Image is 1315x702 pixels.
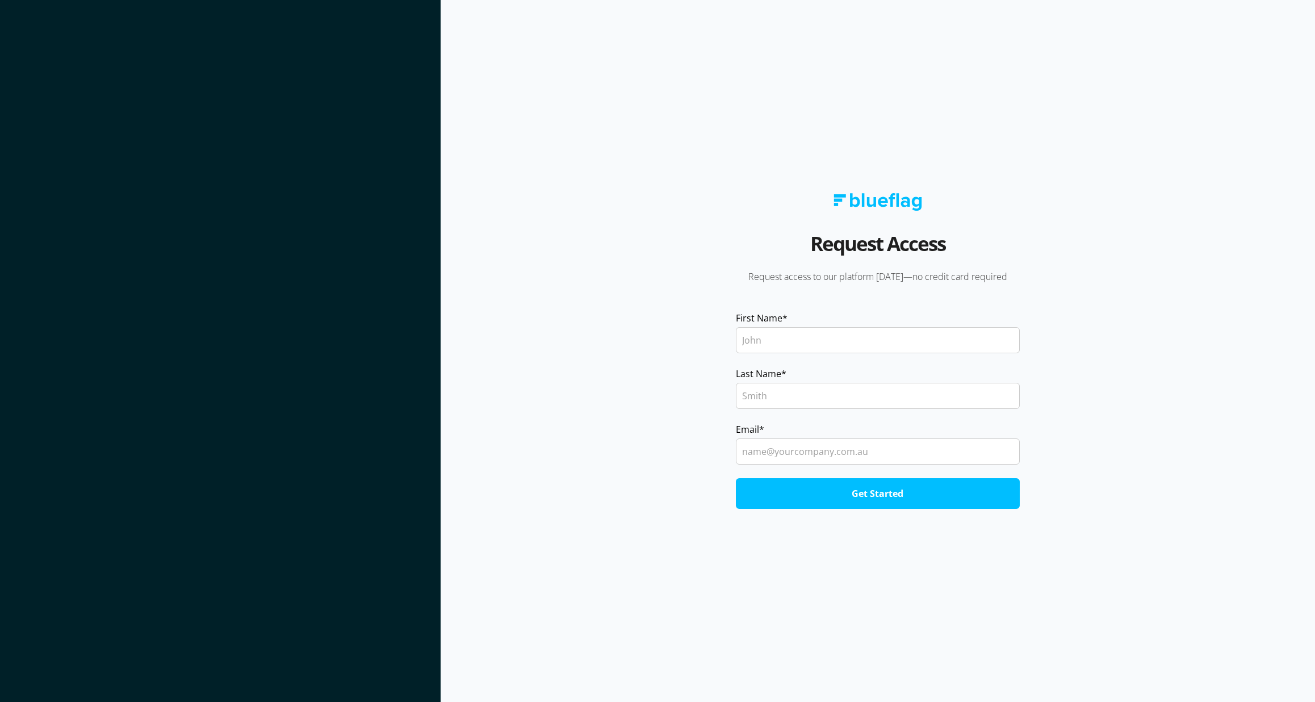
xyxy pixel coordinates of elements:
[736,383,1020,409] input: Smith
[834,193,922,211] img: Blue Flag logo
[810,228,945,270] h2: Request Access
[736,478,1020,509] input: Get Started
[736,327,1020,353] input: John
[736,438,1020,465] input: name@yourcompany.com.au
[736,367,781,381] span: Last Name
[736,423,759,436] span: Email
[720,270,1036,283] p: Request access to our platform [DATE]—no credit card required
[736,311,782,325] span: First Name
